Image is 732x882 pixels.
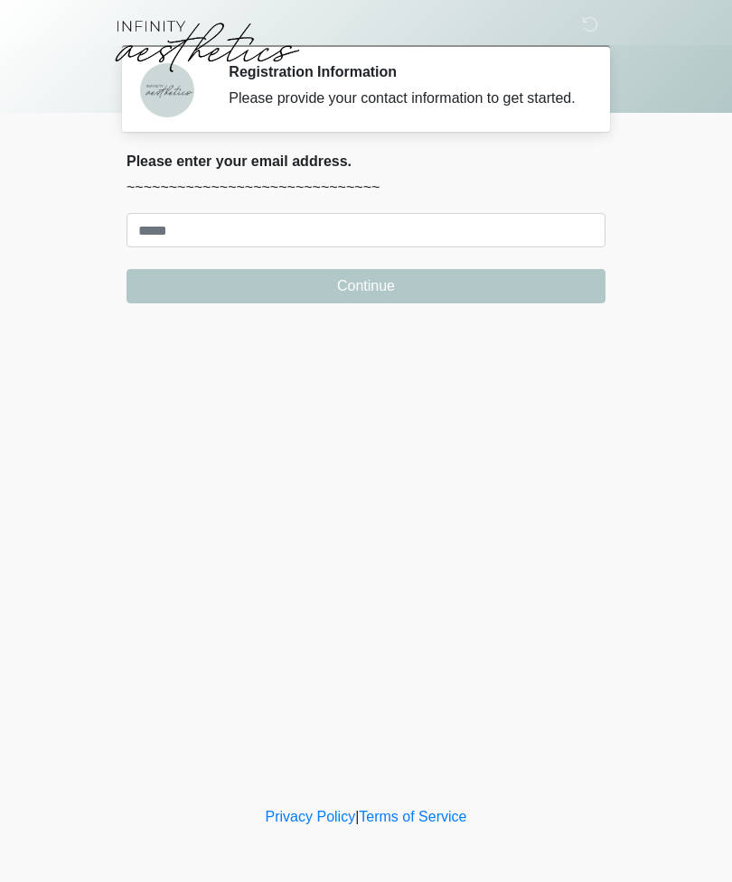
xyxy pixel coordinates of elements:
[127,269,605,303] button: Continue
[127,177,605,199] p: ~~~~~~~~~~~~~~~~~~~~~~~~~~~~~~
[229,88,578,109] div: Please provide your contact information to get started.
[108,14,304,77] img: Infinity Aesthetics Logo
[127,153,605,170] h2: Please enter your email address.
[359,809,466,824] a: Terms of Service
[140,63,194,117] img: Agent Avatar
[266,809,356,824] a: Privacy Policy
[355,809,359,824] a: |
